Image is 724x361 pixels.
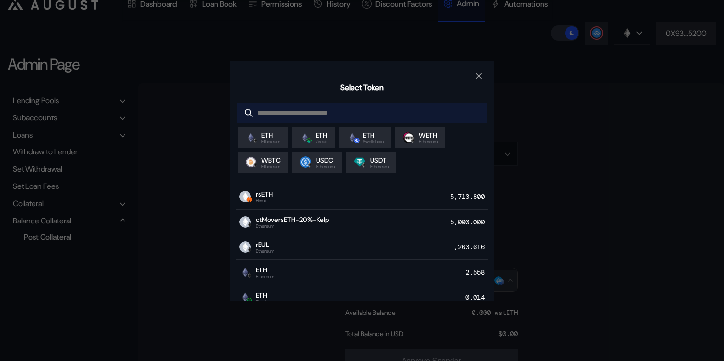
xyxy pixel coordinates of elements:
img: empty-token.png [239,241,251,253]
div: 0.014 [465,291,488,304]
img: ethereum.png [299,132,311,143]
img: ethereum.png [245,132,257,143]
img: svg%3e [354,138,360,143]
img: usdc.png [300,156,311,168]
span: USDC [316,156,335,164]
span: Ethereum [370,164,389,169]
img: svg%3e [247,297,252,303]
img: svg+xml,%3c [252,138,258,143]
span: rsETH [256,190,273,198]
span: Ethereum [261,140,280,144]
h2: Select Token [340,82,384,93]
span: ETH [256,266,274,274]
div: 1,263.616 [450,240,488,254]
img: ethereum.png [239,267,251,278]
img: Tether.png [354,156,365,168]
span: ETH [256,291,268,300]
img: weth.png [403,132,414,143]
img: svg+xml,%3c [252,162,258,168]
img: svg+xml,%3c [247,272,252,278]
span: rEUL [256,240,274,249]
img: wrapped_bitcoin_wbtc.png [245,156,257,168]
img: svg+xml,%3c [361,162,367,168]
img: empty-token.png [239,191,251,202]
img: svg+xml,%3c [247,222,252,228]
img: svg%3e [306,138,312,143]
span: Hemi [256,198,273,203]
button: close modal [471,69,486,84]
img: svg+xml,%3c [307,162,313,168]
img: ethereum.png [239,291,251,303]
span: Ethereum [261,164,281,169]
span: WETH [419,131,438,140]
span: Ethereum [419,140,438,144]
span: USDT [370,156,389,164]
img: svg+xml,%3c [247,247,252,253]
span: Swellchain [363,140,384,144]
span: Ethereum [256,274,274,279]
div: 2.558 [465,266,488,279]
span: ETH [363,131,384,140]
span: ctMoversETH-20%-Kelp [256,215,329,224]
div: 5,000.000 [450,215,488,229]
img: svg%3e [247,197,252,202]
img: svg+xml,%3c [410,138,416,143]
img: empty-token.png [239,216,251,228]
span: Ethereum [316,164,335,169]
span: Zircuit [316,140,328,144]
span: ETH [261,131,280,140]
span: ETH [316,131,328,140]
div: 5,713.800 [450,190,488,203]
span: Ethereum [256,249,274,254]
span: WBTC [261,156,281,164]
span: Ethereum [256,224,329,229]
span: Zircuit [256,300,268,304]
img: ethereum.png [347,132,358,143]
